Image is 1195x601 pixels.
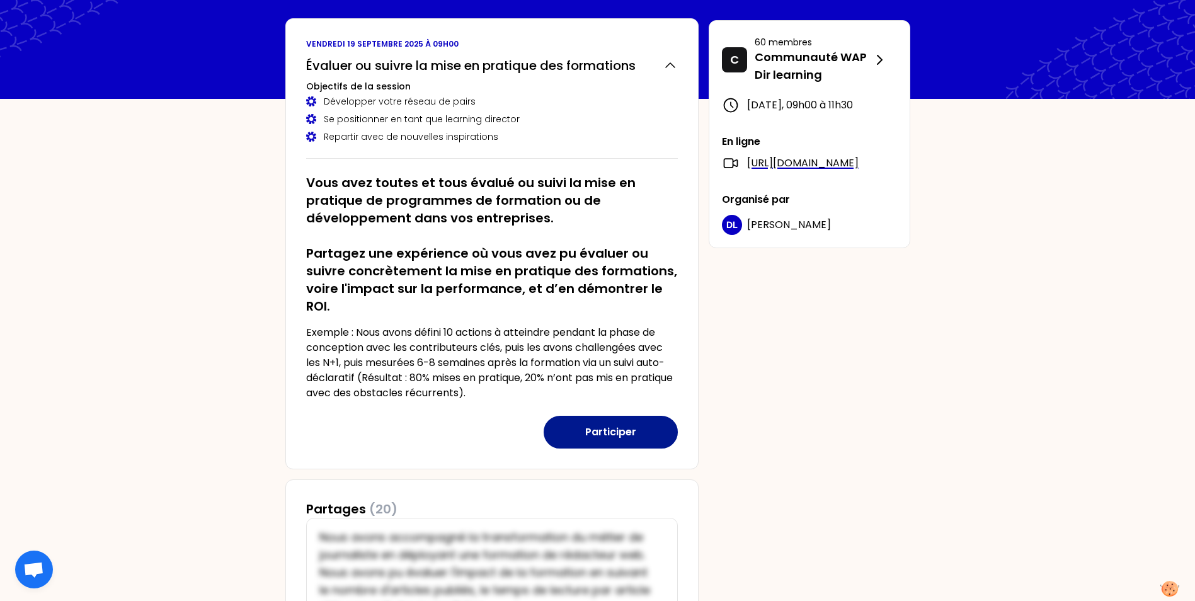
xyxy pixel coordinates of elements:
div: Open chat [15,551,53,588]
div: Repartir avec de nouvelles inspirations [306,130,678,143]
button: Évaluer ou suivre la mise en pratique des formations [306,57,678,74]
h3: Partages [306,500,397,518]
span: (20) [369,500,397,518]
div: Se positionner en tant que learning director [306,113,678,125]
p: DL [726,219,738,231]
p: Communauté WAP Dir learning [755,49,872,84]
p: vendredi 19 septembre 2025 à 09h00 [306,39,678,49]
h3: Objectifs de la session [306,80,678,93]
p: 60 membres [755,36,872,49]
p: C [730,51,739,69]
p: En ligne [722,134,897,149]
h2: Vous avez toutes et tous évalué ou suivi la mise en pratique de programmes de formation ou de dév... [306,174,678,315]
h2: Évaluer ou suivre la mise en pratique des formations [306,57,636,74]
p: Organisé par [722,192,897,207]
button: Participer [544,416,678,449]
div: [DATE] , 09h00 à 11h30 [722,96,897,114]
div: Développer votre réseau de pairs [306,95,678,108]
a: [URL][DOMAIN_NAME] [747,156,859,171]
span: [PERSON_NAME] [747,217,831,232]
p: Exemple : Nous avons défini 10 actions à atteindre pendant la phase de conception avec les contri... [306,325,678,401]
